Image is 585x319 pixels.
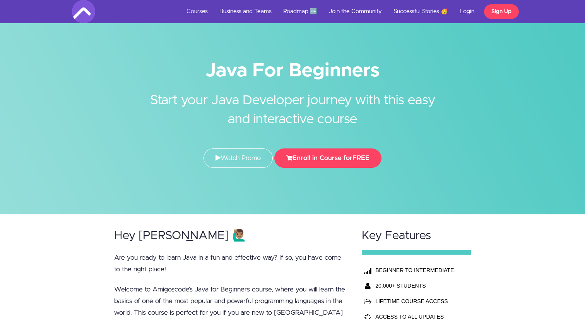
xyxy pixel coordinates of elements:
span: FREE [352,155,369,161]
h1: Java For Beginners [72,62,513,79]
button: Enroll in Course forFREE [274,148,381,168]
a: Sign Up [484,4,519,19]
a: Watch Promo [204,148,273,168]
h2: Key Features [362,229,471,242]
td: LIFETIME COURSE ACCESS [373,293,457,309]
th: 20,000+ STUDENTS [373,278,457,293]
h2: Start your Java Developer journey with this easy and interactive course [147,79,438,129]
th: BEGINNER TO INTERMEDIATE [373,262,457,278]
p: Are you ready to learn Java in a fun and effective way? If so, you have come to the right place! [114,252,347,275]
h2: Hey [PERSON_NAME] 🙋🏽‍♂️ [114,229,347,242]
